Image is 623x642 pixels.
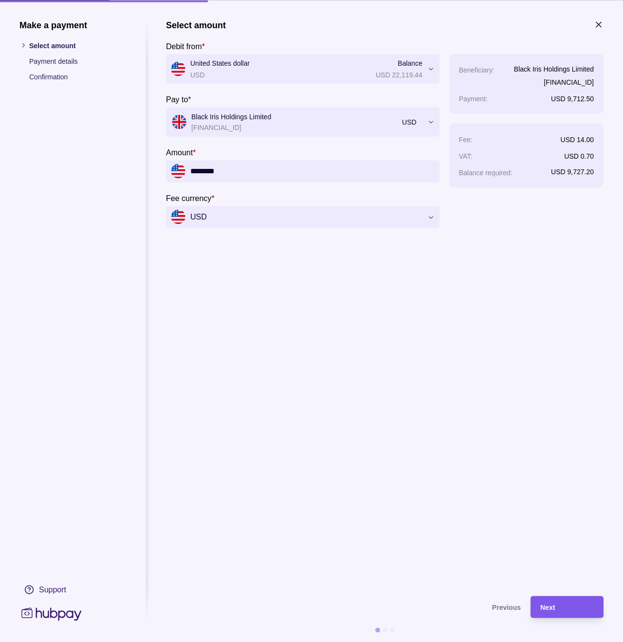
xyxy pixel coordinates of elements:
[551,167,594,175] p: USD 9,727.20
[492,604,521,611] span: Previous
[19,19,127,30] h1: Make a payment
[190,160,435,182] input: amount
[540,604,555,611] span: Next
[39,584,66,595] div: Support
[514,76,594,87] p: [FINANCIAL_ID]
[29,55,127,66] p: Payment details
[29,71,127,82] p: Confirmation
[29,40,127,51] p: Select amount
[166,40,205,52] label: Debit from
[166,95,188,103] p: Pay to
[166,148,193,156] p: Amount
[514,63,594,74] p: Black Iris Holdings Limited
[172,114,186,129] img: gb
[459,94,488,102] p: Payment :
[459,152,473,160] p: VAT :
[166,146,196,158] label: Amount
[166,19,226,30] h1: Select amount
[551,94,594,102] p: USD 9,712.50
[459,135,473,143] p: Fee :
[171,164,185,179] img: us
[166,42,202,50] p: Debit from
[564,152,594,160] p: USD 0.70
[191,111,397,122] p: Black Iris Holdings Limited
[166,194,211,202] p: Fee currency
[531,596,604,618] button: Next
[561,135,594,143] p: USD 14.00
[166,596,521,618] button: Previous
[166,93,191,105] label: Pay to
[459,66,495,73] p: Beneficiary :
[19,579,127,600] a: Support
[459,168,513,176] p: Balance required :
[166,192,215,203] label: Fee currency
